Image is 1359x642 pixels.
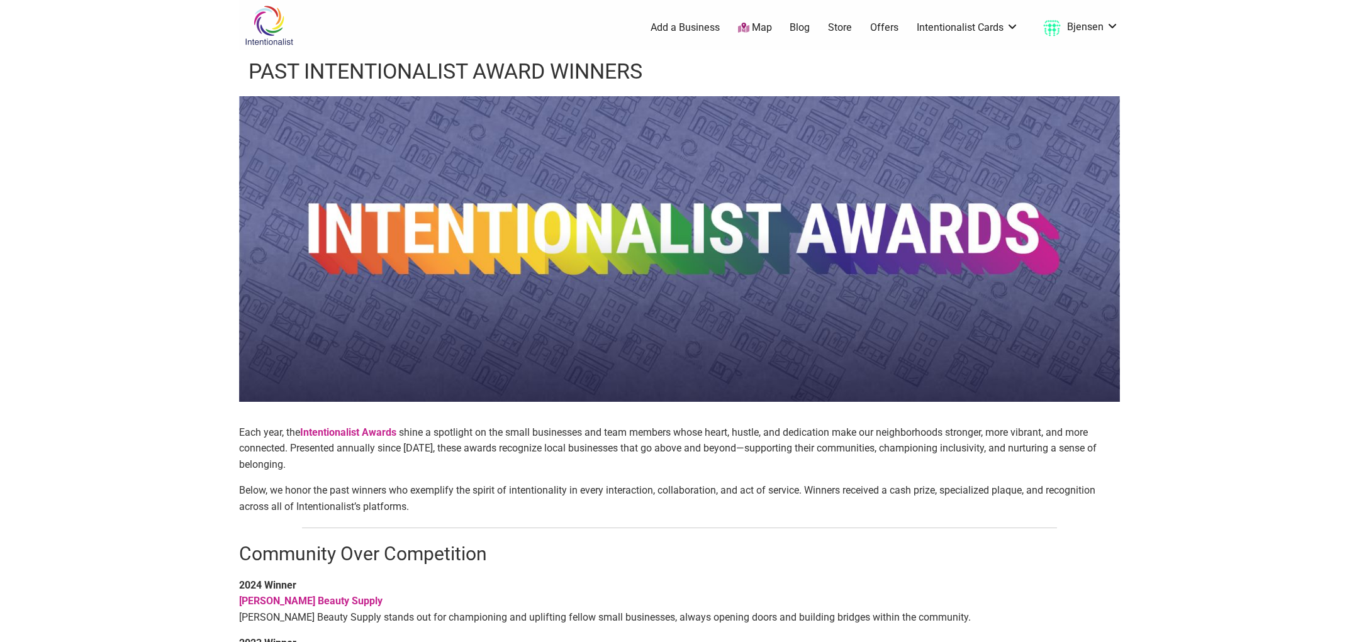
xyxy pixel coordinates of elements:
[1037,16,1119,39] a: Bjensen
[239,5,299,46] img: Intentionalist
[239,595,383,607] a: [PERSON_NAME] Beauty Supply
[239,541,1120,567] h2: Community Over Competition
[917,21,1019,35] a: Intentionalist Cards
[239,482,1120,514] p: Below, we honor the past winners who exemplify the spirit of intentionality in every interaction,...
[300,426,399,438] a: Intentionalist Awards
[300,426,396,438] strong: Intentionalist Awards
[249,57,642,87] h1: Past Intentionalist Award Winners
[651,21,720,35] a: Add a Business
[239,577,1120,626] p: [PERSON_NAME] Beauty Supply stands out for championing and uplifting fellow small businesses, alw...
[738,21,772,35] a: Map
[828,21,852,35] a: Store
[790,21,810,35] a: Blog
[239,424,1120,473] p: Each year, the shine a spotlight on the small businesses and team members whose heart, hustle, an...
[870,21,898,35] a: Offers
[239,579,296,591] strong: 2024 Winner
